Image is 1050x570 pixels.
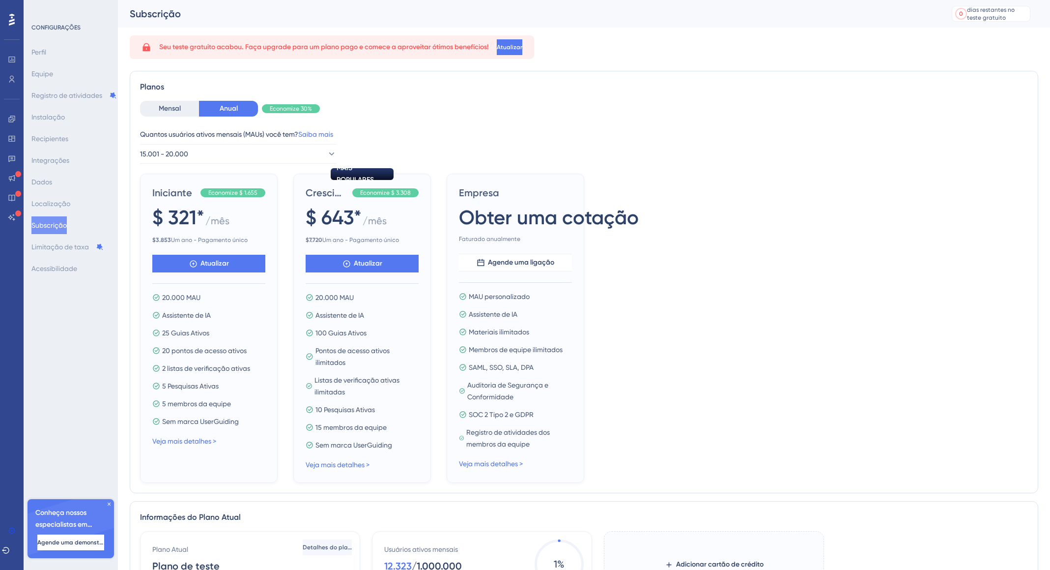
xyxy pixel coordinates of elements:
font: SAML, SSO, SLA, DPA [469,363,534,371]
font: mês [211,215,229,227]
button: Recipientes [31,130,68,148]
font: Membros de equipe ilimitados [469,346,563,354]
font: Agende uma ligação [488,258,554,267]
font: Faturado anualmente [459,236,520,242]
iframe: Iniciador do Assistente de IA do UserGuiding [1009,531,1038,561]
font: dias restantes no teste gratuito [967,6,1015,21]
font: Conheça nossos especialistas em integração 🎧 [35,509,92,540]
font: CONFIGURAÇÕES [31,24,81,31]
font: $ [152,237,156,243]
font: Empresa [459,187,499,199]
button: Agende uma demonstração [37,535,104,550]
font: 7.720 [309,237,322,243]
font: Um ano - Pagamento único [322,237,399,243]
button: Subscrição [31,216,67,234]
font: Detalhes do plano [303,544,355,551]
font: Atualizar [497,44,522,51]
font: Veja mais detalhes > [152,437,216,445]
font: Subscrição [130,8,181,20]
font: Materiais ilimitados [469,328,529,336]
font: $ 321* [152,206,204,229]
font: Plano Atual [152,545,188,553]
button: Atualizar [152,255,265,272]
font: Localização [31,200,70,208]
font: Seu teste gratuito acabou. Faça upgrade para um plano pago e comece a aproveitar ótimos benefícios! [159,43,489,51]
font: Recipientes [31,135,68,143]
button: Atualizar [497,39,522,55]
button: Acessibilidade [31,260,77,277]
font: Assistente de IA [315,311,364,319]
font: $ 643* [306,206,362,229]
font: Assistente de IA [469,310,517,318]
font: Veja mais detalhes > [306,461,369,469]
font: 5 membros da equipe [162,400,231,408]
font: 100 Guias Ativos [315,329,367,337]
font: 20.000 MAU [162,294,200,301]
font: 1 [554,558,557,570]
font: Instalação [31,113,65,121]
font: Equipe [31,70,53,78]
font: Economize $ 3.308 [360,189,411,196]
font: Integrações [31,156,69,164]
button: Agende uma ligação [459,254,572,271]
font: Assistente de IA [162,311,211,319]
font: 3.853 [156,237,171,243]
font: Sem marca UserGuiding [315,441,392,449]
font: MAU personalizado [469,293,530,300]
font: Dados [31,178,52,186]
button: Dados [31,173,52,191]
font: mês [368,215,387,227]
font: Auditoria de Segurança e Conformidade [467,381,548,401]
button: Instalação [31,108,65,126]
font: % [557,558,565,570]
font: Iniciante [152,187,192,199]
button: Anual [199,101,258,117]
button: Integrações [31,151,69,169]
a: Saiba mais [298,130,333,138]
font: Pontos de acesso ativos ilimitados [315,347,390,366]
font: Sem marca UserGuiding [162,418,239,425]
font: 10 Pesquisas Ativas [315,406,375,414]
font: MAIS POPULARES [337,164,374,184]
font: Um ano - Pagamento único [171,237,248,243]
font: Obter uma cotação [459,206,639,229]
font: Registro de atividades dos membros da equipe [466,428,550,448]
font: Anual [220,104,238,113]
font: 20 pontos de acesso ativos [162,347,247,355]
font: Listas de verificação ativas ilimitadas [314,376,399,396]
font: Atualizar [354,259,382,268]
font: / [363,215,368,227]
button: Mensal [140,101,199,117]
button: Registro de atividades [31,87,117,104]
font: / [205,215,211,227]
font: 5 Pesquisas Ativas [162,382,219,390]
button: Limitação de taxa [31,238,104,256]
button: 15.001 - 20.000 [140,144,337,164]
button: Perfil [31,43,46,61]
font: 15 membros da equipe [315,423,387,431]
font: Quantos usuários ativos mensais (MAUs) você tem? [140,130,298,138]
font: 2 listas de verificação ativas [162,364,250,372]
font: 20.000 MAU [315,294,354,301]
font: Agende uma demonstração [37,539,116,546]
font: Atualizar [200,259,229,268]
font: $ [306,237,309,243]
button: Equipe [31,65,53,83]
font: Planos [140,82,164,91]
font: 25 Guias Ativos [162,329,209,337]
font: 15.001 - 20.000 [140,150,188,158]
font: SOC 2 Tipo 2 e GDPR [469,411,534,419]
font: Informações do Plano Atual [140,512,241,522]
font: Subscrição [31,221,67,229]
font: Veja mais detalhes > [459,460,523,468]
button: Atualizar [306,255,419,272]
font: Crescimento [306,187,364,199]
font: Usuários ativos mensais [384,545,458,553]
font: Adicionar cartão de crédito [676,560,764,569]
font: 0 [959,10,963,17]
font: Economize $ 1.655 [208,189,257,196]
button: Detalhes do plano [303,540,352,555]
font: Acessibilidade [31,265,77,272]
font: Limitação de taxa [31,243,89,251]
